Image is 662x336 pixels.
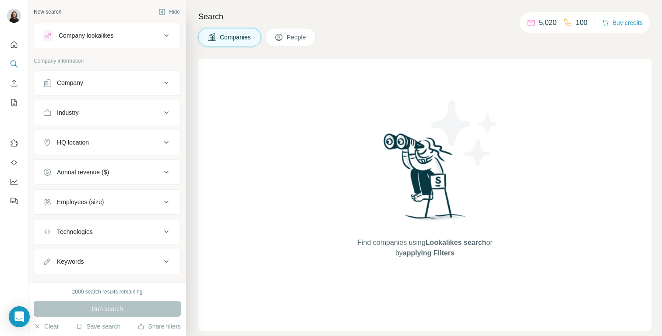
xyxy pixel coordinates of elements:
[57,108,79,117] div: Industry
[57,257,84,266] div: Keywords
[7,56,21,72] button: Search
[425,94,504,173] img: Surfe Illustration - Stars
[220,33,252,42] span: Companies
[59,31,113,40] div: Company lookalikes
[403,249,454,257] span: applying Filters
[34,57,181,65] p: Company information
[539,18,556,28] p: 5,020
[7,135,21,151] button: Use Surfe on LinkedIn
[57,198,104,206] div: Employees (size)
[57,78,83,87] div: Company
[34,102,180,123] button: Industry
[7,9,21,23] img: Avatar
[34,191,180,212] button: Employees (size)
[34,221,180,242] button: Technologies
[7,37,21,53] button: Quick start
[426,239,486,246] span: Lookalikes search
[287,33,307,42] span: People
[7,75,21,91] button: Enrich CSV
[34,162,180,183] button: Annual revenue ($)
[602,17,643,29] button: Buy credits
[57,138,89,147] div: HQ location
[34,251,180,272] button: Keywords
[34,72,180,93] button: Company
[198,11,651,23] h4: Search
[72,288,143,296] div: 2000 search results remaining
[380,131,471,229] img: Surfe Illustration - Woman searching with binoculars
[57,227,93,236] div: Technologies
[34,8,61,16] div: New search
[576,18,588,28] p: 100
[57,168,109,177] div: Annual revenue ($)
[7,155,21,170] button: Use Surfe API
[7,193,21,209] button: Feedback
[9,306,30,327] div: Open Intercom Messenger
[152,5,186,18] button: Hide
[34,322,59,331] button: Clear
[7,95,21,110] button: My lists
[355,237,495,258] span: Find companies using or by
[34,132,180,153] button: HQ location
[137,322,181,331] button: Share filters
[7,174,21,190] button: Dashboard
[76,322,120,331] button: Save search
[34,25,180,46] button: Company lookalikes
